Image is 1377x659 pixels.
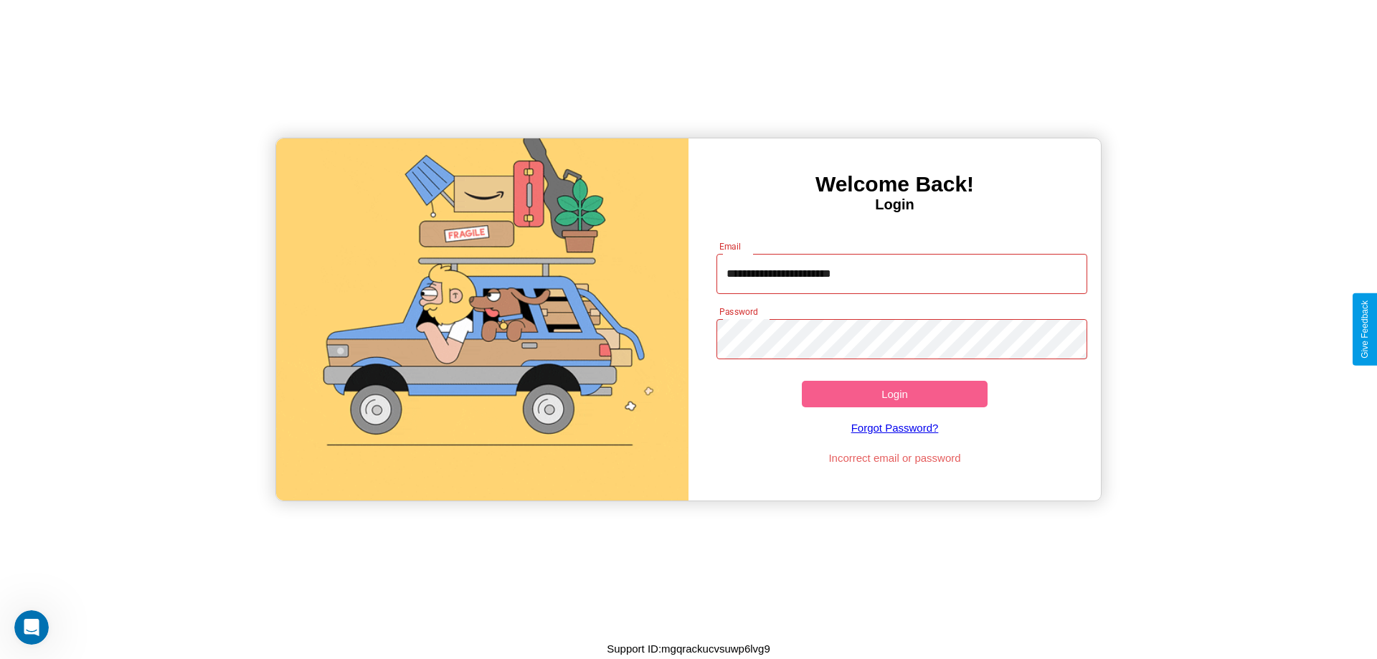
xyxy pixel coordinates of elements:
iframe: Intercom live chat [14,610,49,645]
button: Login [802,381,988,407]
label: Email [719,240,742,252]
h3: Welcome Back! [688,172,1101,196]
label: Password [719,305,757,318]
div: Give Feedback [1360,300,1370,359]
p: Support ID: mgqrackucvsuwp6lvg9 [607,639,770,658]
a: Forgot Password? [709,407,1081,448]
p: Incorrect email or password [709,448,1081,468]
h4: Login [688,196,1101,213]
img: gif [276,138,688,501]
